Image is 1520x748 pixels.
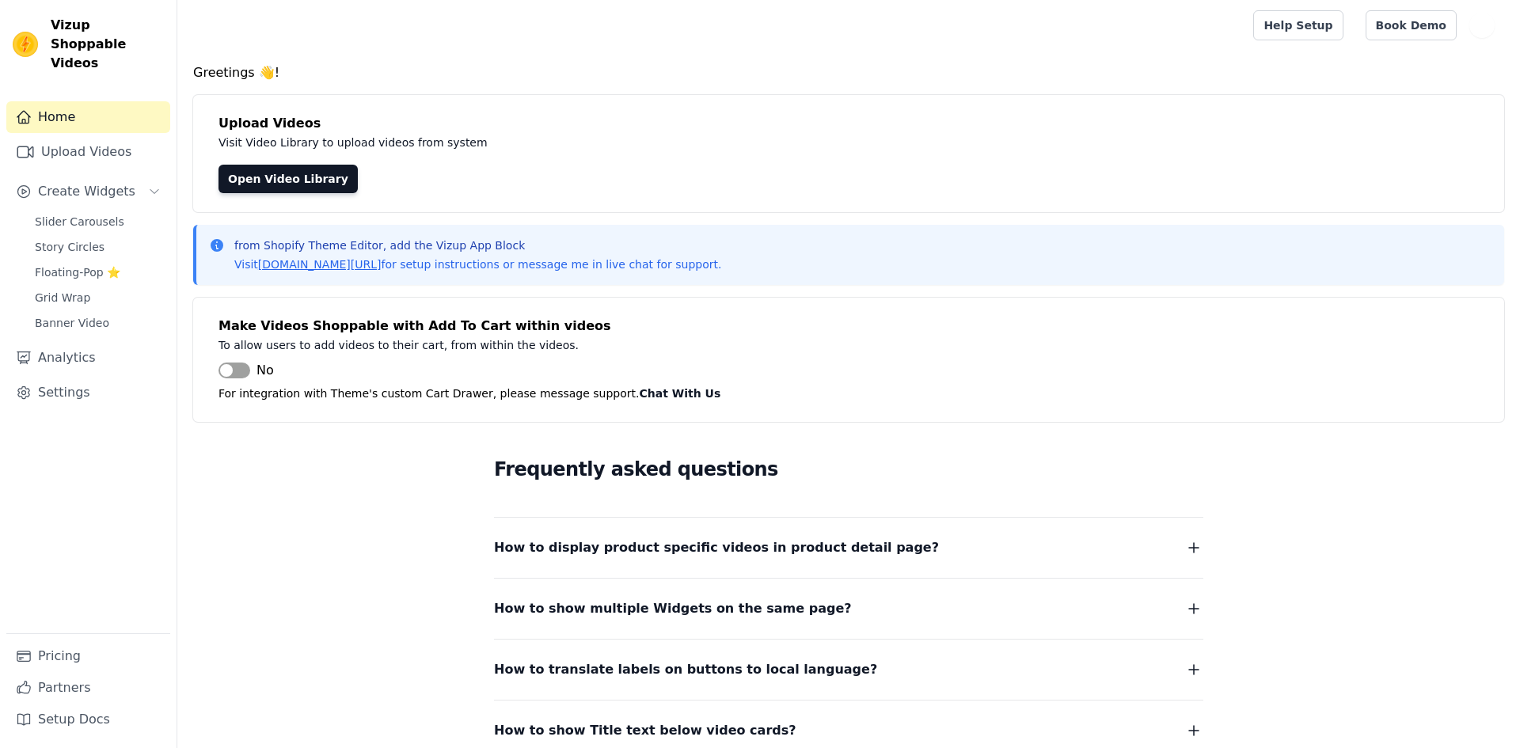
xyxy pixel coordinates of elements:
[494,720,796,742] span: How to show Title text below video cards?
[494,537,939,559] span: How to display product specific videos in product detail page?
[1366,10,1457,40] a: Book Demo
[6,672,170,704] a: Partners
[1253,10,1343,40] a: Help Setup
[25,211,170,233] a: Slider Carousels
[218,336,928,355] p: To allow users to add videos to their cart, from within the videos.
[51,16,164,73] span: Vizup Shoppable Videos
[258,258,382,271] a: [DOMAIN_NAME][URL]
[218,165,358,193] a: Open Video Library
[35,315,109,331] span: Banner Video
[6,176,170,207] button: Create Widgets
[234,256,721,272] p: Visit for setup instructions or message me in live chat for support.
[218,361,274,380] button: No
[494,659,877,681] span: How to translate labels on buttons to local language?
[35,290,90,306] span: Grid Wrap
[38,182,135,201] span: Create Widgets
[218,317,1479,336] h4: Make Videos Shoppable with Add To Cart within videos
[640,384,721,403] button: Chat With Us
[35,239,104,255] span: Story Circles
[494,720,1203,742] button: How to show Title text below video cards?
[13,32,38,57] img: Vizup
[234,237,721,253] p: from Shopify Theme Editor, add the Vizup App Block
[6,640,170,672] a: Pricing
[218,384,1479,403] p: For integration with Theme's custom Cart Drawer, please message support.
[256,361,274,380] span: No
[218,114,1479,133] h4: Upload Videos
[35,264,120,280] span: Floating-Pop ⭐
[6,101,170,133] a: Home
[494,598,852,620] span: How to show multiple Widgets on the same page?
[494,659,1203,681] button: How to translate labels on buttons to local language?
[494,454,1203,485] h2: Frequently asked questions
[6,377,170,408] a: Settings
[494,598,1203,620] button: How to show multiple Widgets on the same page?
[35,214,124,230] span: Slider Carousels
[25,261,170,283] a: Floating-Pop ⭐
[6,342,170,374] a: Analytics
[494,537,1203,559] button: How to display product specific videos in product detail page?
[218,133,928,152] p: Visit Video Library to upload videos from system
[193,63,1504,82] h4: Greetings 👋!
[25,287,170,309] a: Grid Wrap
[6,704,170,735] a: Setup Docs
[25,312,170,334] a: Banner Video
[6,136,170,168] a: Upload Videos
[25,236,170,258] a: Story Circles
